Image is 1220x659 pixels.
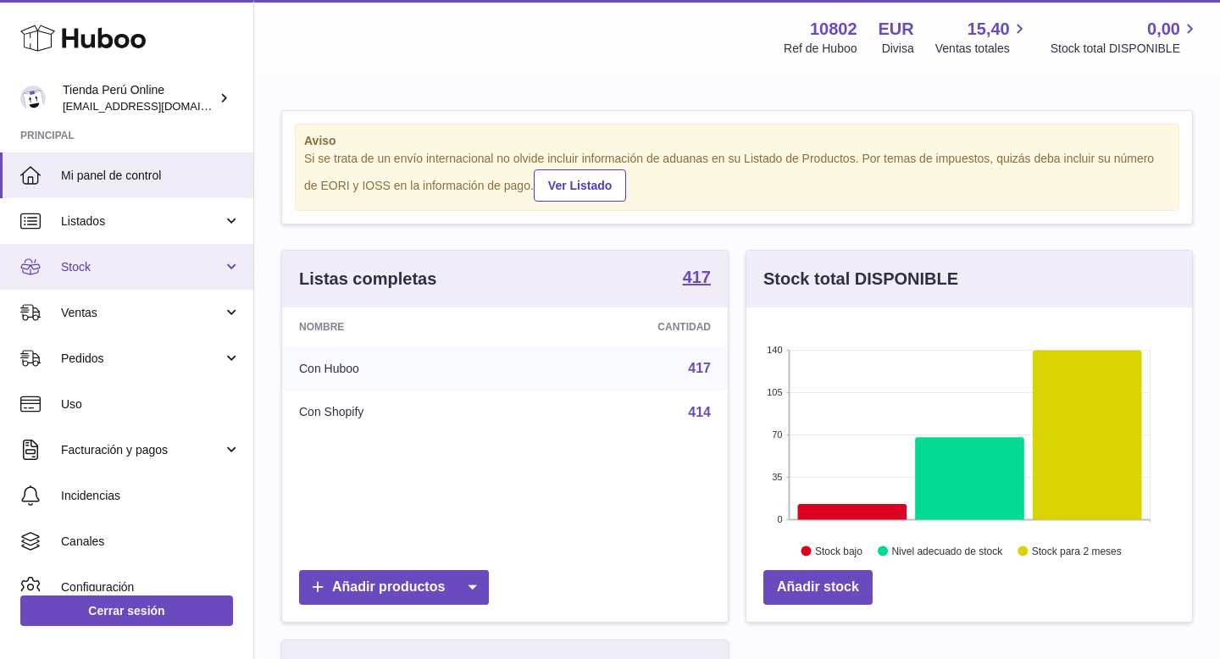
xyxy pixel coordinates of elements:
text: Stock bajo [815,545,862,557]
a: 414 [688,405,711,419]
text: 70 [772,429,782,440]
span: Stock total DISPONIBLE [1051,41,1200,57]
a: Ver Listado [534,169,626,202]
th: Nombre [282,307,518,346]
td: Con Shopify [282,390,518,435]
text: 35 [772,472,782,482]
strong: 10802 [810,18,857,41]
h3: Listas completas [299,268,436,291]
img: contacto@tiendaperuonline.com [20,86,46,111]
text: 0 [777,514,782,524]
text: Stock para 2 meses [1032,545,1122,557]
strong: Aviso [304,133,1170,149]
a: Cerrar sesión [20,595,233,626]
span: 15,40 [968,18,1010,41]
th: Cantidad [518,307,728,346]
a: Añadir productos [299,570,489,605]
span: Ventas totales [935,41,1029,57]
div: Tienda Perú Online [63,82,215,114]
div: Si se trata de un envío internacional no olvide incluir información de aduanas en su Listado de P... [304,151,1170,202]
a: 417 [688,361,711,375]
text: 140 [767,345,782,355]
span: [EMAIL_ADDRESS][DOMAIN_NAME] [63,99,249,113]
strong: 417 [683,269,711,285]
span: Stock [61,259,223,275]
h3: Stock total DISPONIBLE [763,268,958,291]
span: Listados [61,213,223,230]
span: 0,00 [1147,18,1180,41]
span: Pedidos [61,351,223,367]
span: Facturación y pagos [61,442,223,458]
a: 417 [683,269,711,289]
span: Canales [61,534,241,550]
text: 105 [767,387,782,397]
span: Configuración [61,579,241,595]
a: 15,40 Ventas totales [935,18,1029,57]
span: Ventas [61,305,223,321]
strong: EUR [879,18,914,41]
td: Con Huboo [282,346,518,390]
span: Incidencias [61,488,241,504]
span: Mi panel de control [61,168,241,184]
a: Añadir stock [763,570,873,605]
div: Ref de Huboo [784,41,857,57]
div: Divisa [882,41,914,57]
span: Uso [61,396,241,413]
a: 0,00 Stock total DISPONIBLE [1051,18,1200,57]
text: Nivel adecuado de stock [891,545,1003,557]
